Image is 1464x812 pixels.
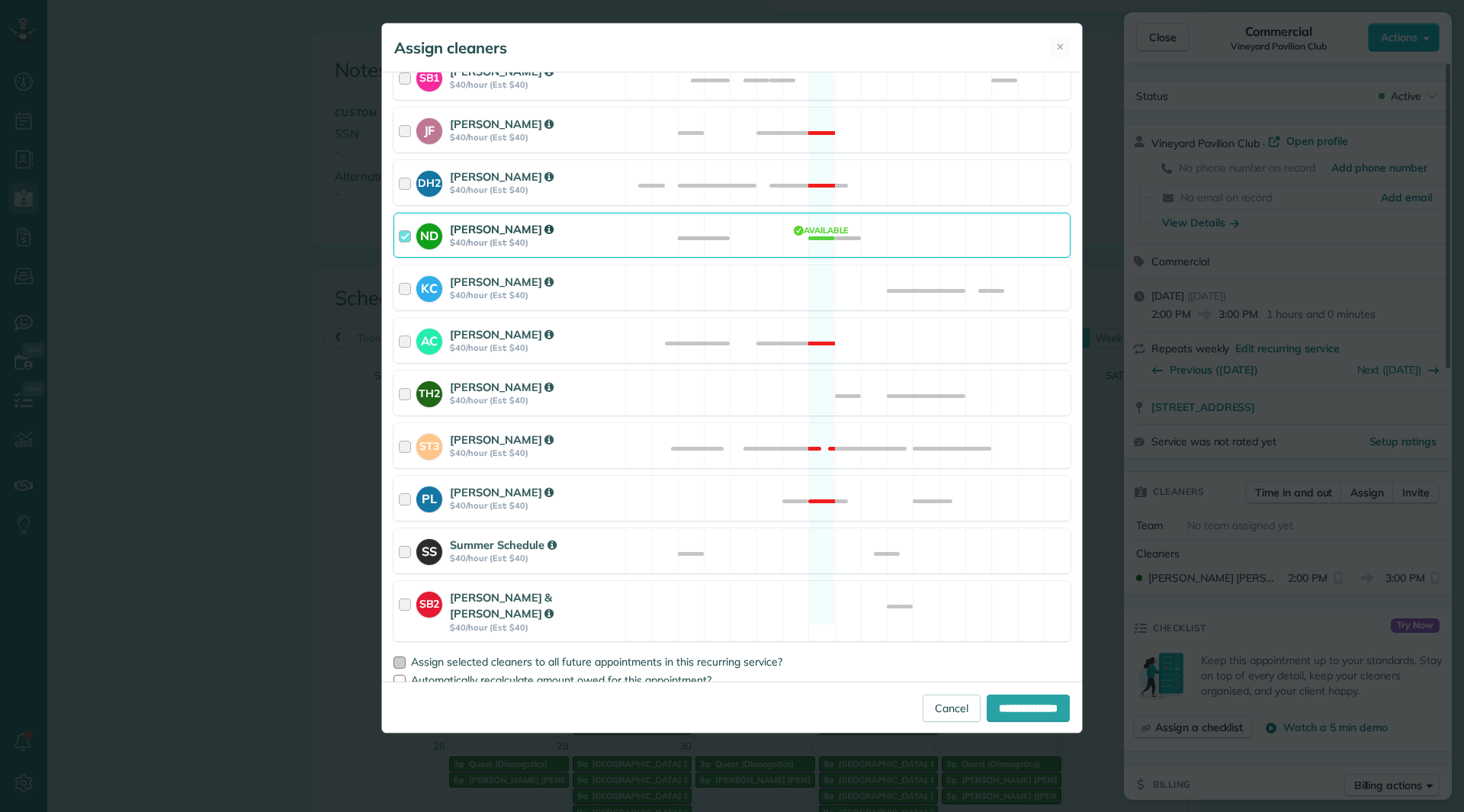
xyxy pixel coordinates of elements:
strong: [PERSON_NAME] [450,380,554,394]
span: ✕ [1056,40,1064,54]
strong: [PERSON_NAME] [450,117,554,131]
strong: SB1 [416,66,442,86]
strong: $40/hour (Est: $40) [450,237,621,248]
strong: [PERSON_NAME] [450,485,554,499]
strong: TH2 [416,381,442,402]
h5: Assign cleaners [394,37,507,59]
strong: $40/hour (Est: $40) [450,553,621,563]
strong: [PERSON_NAME] & [PERSON_NAME] [450,590,554,621]
a: Cancel [923,695,981,722]
span: Assign selected cleaners to all future appointments in this recurring service? [411,655,782,669]
strong: JF [416,118,442,140]
strong: AC [416,329,442,350]
strong: ND [416,223,442,245]
strong: $40/hour (Est: $40) [450,132,621,143]
strong: Summer Schedule [450,538,557,552]
strong: $40/hour (Est: $40) [450,185,621,195]
strong: $40/hour (Est: $40) [450,500,621,511]
strong: [PERSON_NAME] [450,327,554,342]
strong: PL [416,486,442,508]
strong: [PERSON_NAME] [450,274,554,289]
strong: [PERSON_NAME] [450,169,554,184]
strong: SB2 [416,592,442,612]
strong: DH2 [416,171,442,191]
strong: $40/hour (Est: $40) [450,622,621,633]
strong: [PERSON_NAME] [450,432,554,447]
strong: SS [416,539,442,560]
strong: $40/hour (Est: $40) [450,448,621,458]
span: Automatically recalculate amount owed for this appointment? [411,673,711,687]
strong: [PERSON_NAME] [450,222,554,236]
strong: $40/hour (Est: $40) [450,290,621,300]
strong: KC [416,276,442,297]
strong: $40/hour (Est: $40) [450,342,621,353]
strong: ST3 [416,434,442,454]
strong: $40/hour (Est: $40) [450,79,621,90]
strong: $40/hour (Est: $40) [450,395,621,406]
